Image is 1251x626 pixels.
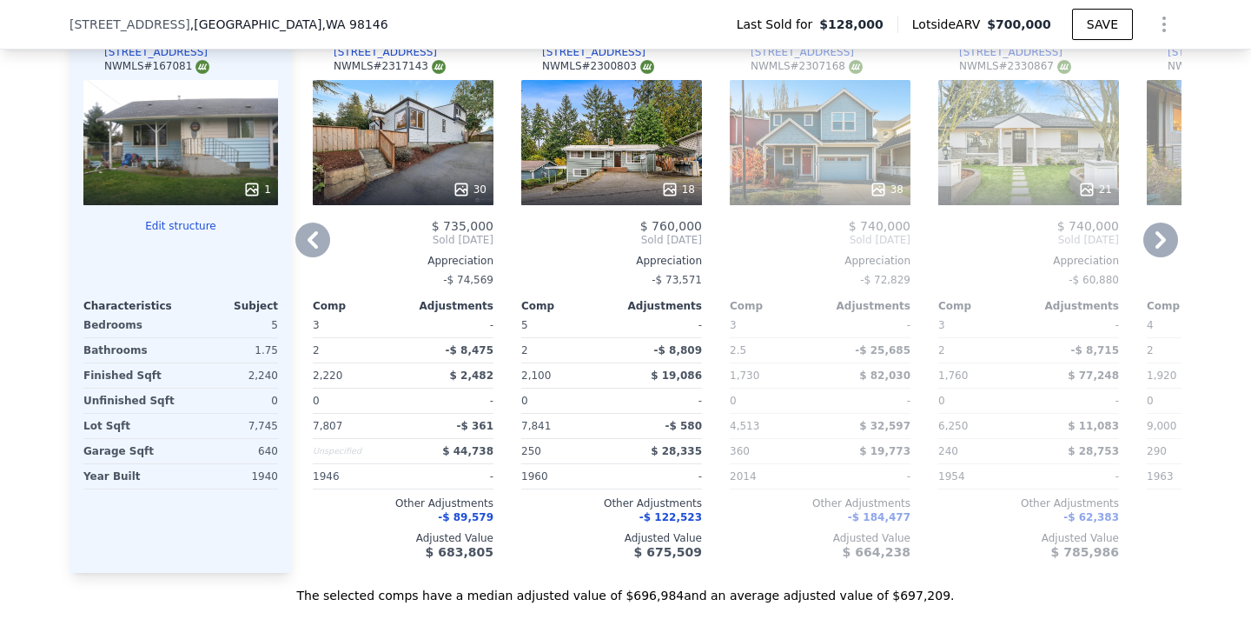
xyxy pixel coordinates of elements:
[730,299,820,313] div: Comp
[195,60,209,74] img: NWMLS Logo
[1057,60,1071,74] img: NWMLS Logo
[83,414,177,438] div: Lot Sqft
[1147,7,1181,42] button: Show Options
[849,60,863,74] img: NWMLS Logo
[83,363,177,388] div: Finished Sqft
[521,299,612,313] div: Comp
[860,274,910,286] span: -$ 72,829
[334,45,437,59] div: [STREET_ADDRESS]
[1029,299,1119,313] div: Adjustments
[184,389,278,413] div: 0
[442,445,493,457] span: $ 44,738
[313,45,437,59] a: [STREET_ADDRESS]
[751,59,863,74] div: NWMLS # 2307168
[1072,9,1133,40] button: SAVE
[104,45,208,59] div: [STREET_ADDRESS]
[938,254,1119,268] div: Appreciation
[730,338,817,363] div: 2.5
[432,219,493,233] span: $ 735,000
[1147,319,1154,331] span: 4
[849,219,910,233] span: $ 740,000
[640,219,702,233] span: $ 760,000
[651,370,702,382] span: $ 19,086
[661,181,695,198] div: 18
[730,496,910,510] div: Other Adjustments
[1032,313,1119,337] div: -
[730,395,737,407] span: 0
[859,445,910,457] span: $ 19,773
[1147,445,1167,457] span: 290
[184,464,278,489] div: 1940
[83,219,278,233] button: Edit structure
[730,464,817,489] div: 2014
[938,531,1119,545] div: Adjusted Value
[83,313,177,337] div: Bedrooms
[1147,420,1176,432] span: 9,000
[824,464,910,489] div: -
[938,496,1119,510] div: Other Adjustments
[1078,181,1112,198] div: 21
[521,464,608,489] div: 1960
[824,389,910,413] div: -
[321,17,387,31] span: , WA 98146
[1068,370,1119,382] span: $ 77,248
[730,531,910,545] div: Adjusted Value
[69,16,190,33] span: [STREET_ADDRESS]
[521,420,551,432] span: 7,841
[521,319,528,331] span: 5
[870,181,903,198] div: 38
[1071,344,1119,356] span: -$ 8,715
[848,511,910,523] span: -$ 184,477
[83,389,177,413] div: Unfinished Sqft
[407,389,493,413] div: -
[432,60,446,74] img: NWMLS Logo
[450,370,493,382] span: $ 2,482
[615,389,702,413] div: -
[313,395,320,407] span: 0
[403,299,493,313] div: Adjustments
[1032,389,1119,413] div: -
[521,395,528,407] span: 0
[83,439,177,463] div: Garage Sqft
[184,363,278,388] div: 2,240
[521,496,702,510] div: Other Adjustments
[938,299,1029,313] div: Comp
[313,370,342,382] span: 2,220
[521,338,608,363] div: 2
[1147,370,1176,382] span: 1,920
[313,420,342,432] span: 7,807
[615,464,702,489] div: -
[938,420,968,432] span: 6,250
[938,464,1025,489] div: 1954
[843,545,910,559] span: $ 664,238
[730,45,854,59] a: [STREET_ADDRESS]
[407,464,493,489] div: -
[313,531,493,545] div: Adjusted Value
[521,45,645,59] a: [STREET_ADDRESS]
[730,254,910,268] div: Appreciation
[521,531,702,545] div: Adjusted Value
[83,464,177,489] div: Year Built
[184,313,278,337] div: 5
[521,445,541,457] span: 250
[730,233,910,247] span: Sold [DATE]
[819,16,884,33] span: $128,000
[730,319,737,331] span: 3
[1069,274,1119,286] span: -$ 60,880
[313,254,493,268] div: Appreciation
[959,59,1071,74] div: NWMLS # 2330867
[313,496,493,510] div: Other Adjustments
[665,420,702,432] span: -$ 580
[426,545,493,559] span: $ 683,805
[1068,445,1119,457] span: $ 28,753
[820,299,910,313] div: Adjustments
[407,313,493,337] div: -
[1032,464,1119,489] div: -
[1068,420,1119,432] span: $ 11,083
[521,370,551,382] span: 2,100
[313,319,320,331] span: 3
[751,45,854,59] div: [STREET_ADDRESS]
[912,16,987,33] span: Lotside ARV
[184,414,278,438] div: 7,745
[181,299,278,313] div: Subject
